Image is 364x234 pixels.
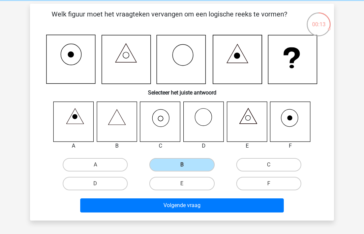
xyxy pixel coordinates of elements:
[149,158,214,171] label: B
[149,177,214,190] label: E
[135,142,186,150] div: C
[306,12,331,29] div: 00:13
[48,142,99,150] div: A
[41,9,298,29] p: Welk figuur moet het vraagteken vervangen om een logische reeks te vormen?
[236,158,301,171] label: C
[92,142,143,150] div: B
[222,142,273,150] div: E
[236,177,301,190] label: F
[80,198,284,212] button: Volgende vraag
[63,177,128,190] label: D
[265,142,316,150] div: F
[63,158,128,171] label: A
[41,84,323,96] h6: Selecteer het juiste antwoord
[178,142,229,150] div: D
